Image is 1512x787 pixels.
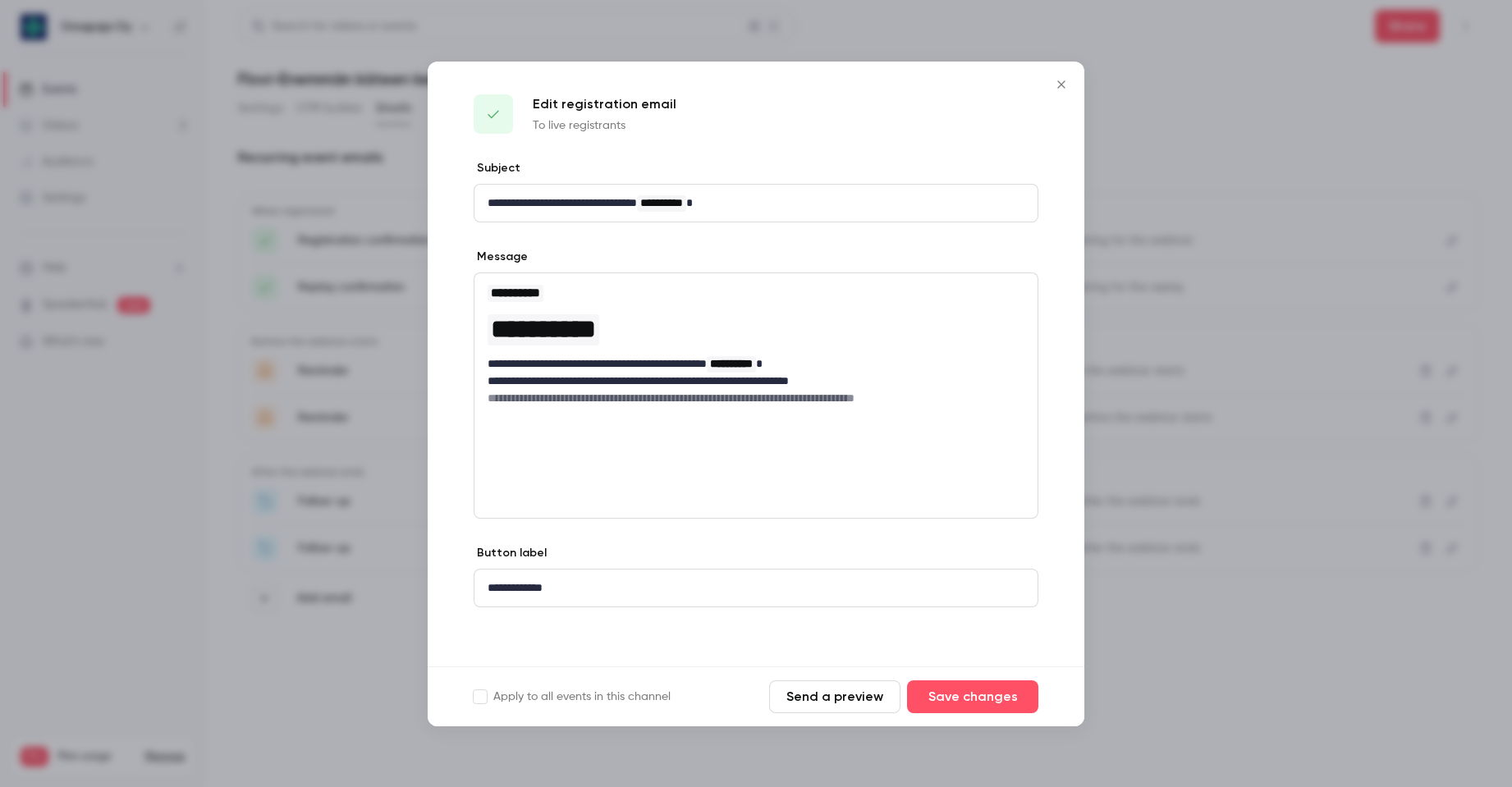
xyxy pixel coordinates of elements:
[474,570,1038,606] div: editor
[474,273,1038,416] div: editor
[474,689,671,705] label: Apply to all events in this channel
[474,249,528,265] label: Message
[533,117,676,134] p: To live registrants
[907,680,1038,713] button: Save changes
[474,185,1038,222] div: editor
[533,94,676,114] p: Edit registration email
[474,545,547,561] label: Button label
[1045,68,1078,101] button: Close
[474,160,520,176] label: Subject
[769,680,900,713] button: Send a preview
